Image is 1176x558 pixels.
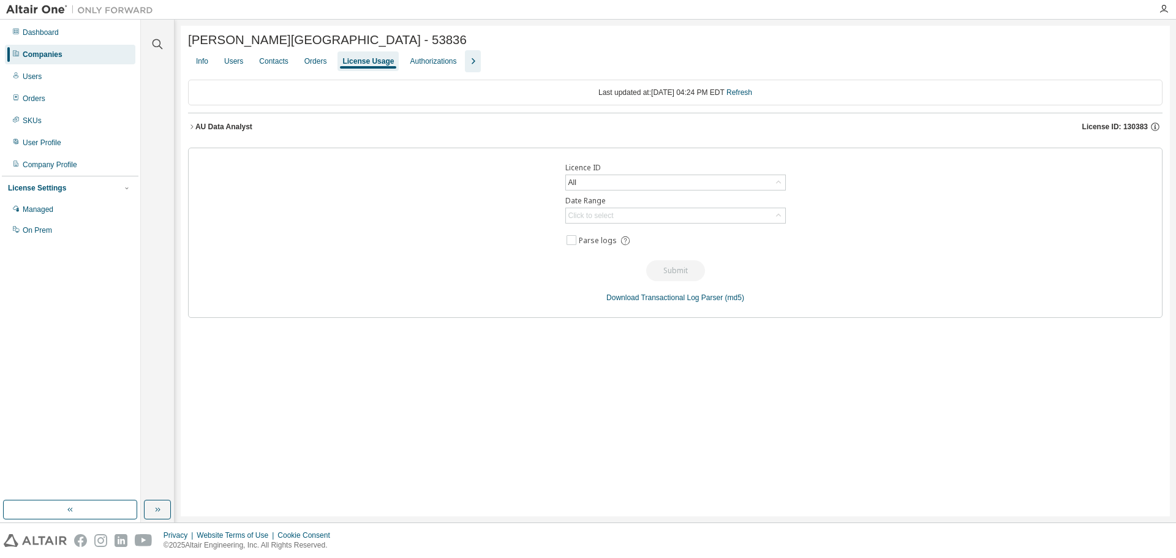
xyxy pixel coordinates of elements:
div: Orders [23,94,45,104]
div: Privacy [164,530,197,540]
button: Submit [646,260,705,281]
div: Company Profile [23,160,77,170]
div: Companies [23,50,62,59]
a: Refresh [726,88,752,97]
span: [PERSON_NAME][GEOGRAPHIC_DATA] - 53836 [188,33,467,47]
label: Licence ID [565,163,786,173]
div: Cookie Consent [277,530,337,540]
img: linkedin.svg [115,534,127,547]
div: Info [196,56,208,66]
div: AU Data Analyst [195,122,252,132]
label: Date Range [565,196,786,206]
img: altair_logo.svg [4,534,67,547]
div: User Profile [23,138,61,148]
div: All [567,176,578,189]
img: instagram.svg [94,534,107,547]
div: All [566,175,785,190]
div: Users [224,56,243,66]
div: License Settings [8,183,66,193]
img: youtube.svg [135,534,153,547]
div: SKUs [23,116,42,126]
div: On Prem [23,225,52,235]
p: © 2025 Altair Engineering, Inc. All Rights Reserved. [164,540,337,551]
span: License ID: 130383 [1082,122,1148,132]
button: AU Data AnalystLicense ID: 130383 [188,113,1163,140]
div: Website Terms of Use [197,530,277,540]
div: Last updated at: [DATE] 04:24 PM EDT [188,80,1163,105]
a: (md5) [725,293,744,302]
img: Altair One [6,4,159,16]
div: Managed [23,205,53,214]
img: facebook.svg [74,534,87,547]
div: Click to select [566,208,785,223]
div: Contacts [259,56,288,66]
div: Authorizations [410,56,456,66]
span: Parse logs [579,236,617,246]
a: Download Transactional Log Parser [606,293,723,302]
div: Users [23,72,42,81]
div: Dashboard [23,28,59,37]
div: Click to select [568,211,614,221]
div: Orders [304,56,327,66]
div: License Usage [342,56,394,66]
